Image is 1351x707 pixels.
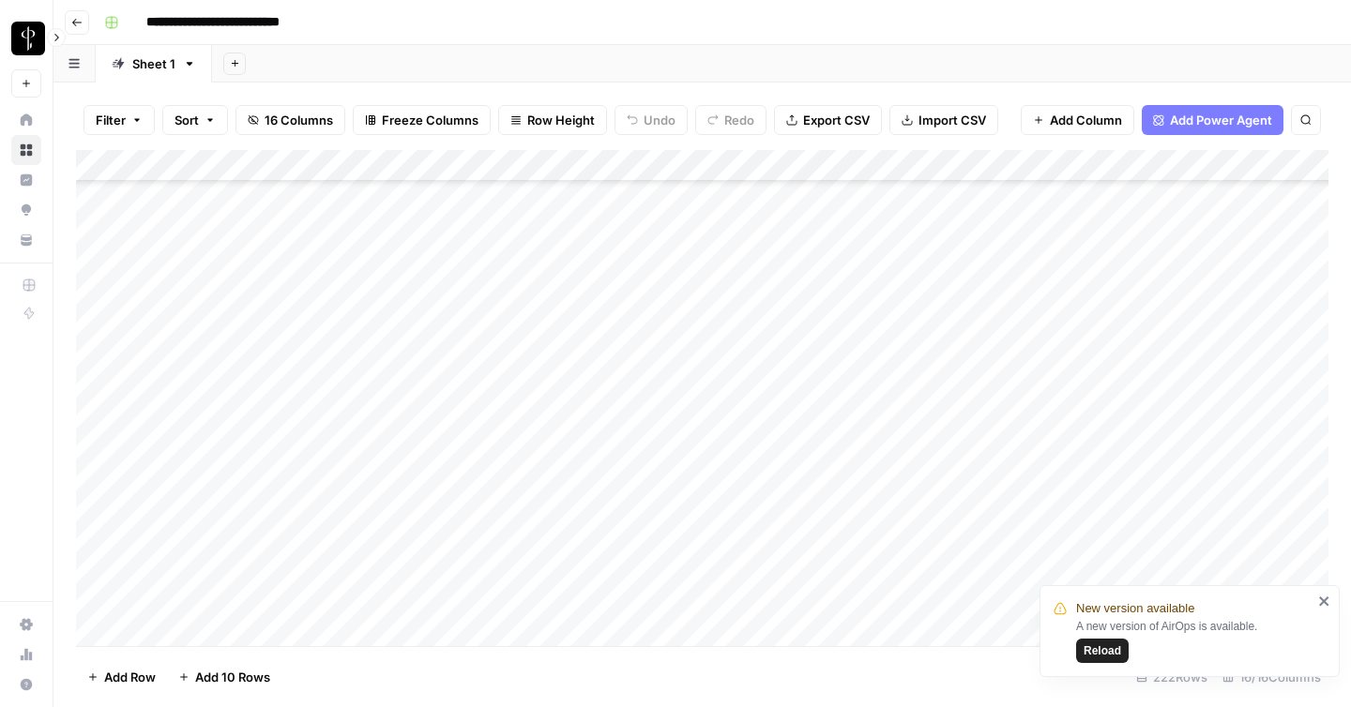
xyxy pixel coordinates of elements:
[76,662,167,692] button: Add Row
[353,105,491,135] button: Freeze Columns
[167,662,281,692] button: Add 10 Rows
[162,105,228,135] button: Sort
[265,111,333,129] span: 16 Columns
[96,45,212,83] a: Sheet 1
[382,111,478,129] span: Freeze Columns
[11,609,41,639] a: Settings
[11,639,41,669] a: Usage
[724,111,754,129] span: Redo
[644,111,675,129] span: Undo
[1050,111,1122,129] span: Add Column
[11,669,41,699] button: Help + Support
[235,105,345,135] button: 16 Columns
[11,165,41,195] a: Insights
[889,105,998,135] button: Import CSV
[1318,594,1331,609] button: close
[498,105,607,135] button: Row Height
[1076,639,1129,663] button: Reload
[1142,105,1283,135] button: Add Power Agent
[175,111,199,129] span: Sort
[1021,105,1134,135] button: Add Column
[1076,599,1194,618] span: New version available
[774,105,882,135] button: Export CSV
[83,105,155,135] button: Filter
[527,111,595,129] span: Row Height
[11,195,41,225] a: Opportunities
[1170,111,1272,129] span: Add Power Agent
[11,15,41,62] button: Workspace: LP Production Workloads
[104,668,156,686] span: Add Row
[803,111,870,129] span: Export CSV
[96,111,126,129] span: Filter
[11,22,45,55] img: LP Production Workloads Logo
[1084,642,1121,659] span: Reload
[1129,662,1215,692] div: 222 Rows
[918,111,986,129] span: Import CSV
[132,54,175,73] div: Sheet 1
[195,668,270,686] span: Add 10 Rows
[1215,662,1328,692] div: 16/16 Columns
[695,105,767,135] button: Redo
[1076,618,1313,663] div: A new version of AirOps is available.
[11,225,41,255] a: Your Data
[11,135,41,165] a: Browse
[11,105,41,135] a: Home
[615,105,688,135] button: Undo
